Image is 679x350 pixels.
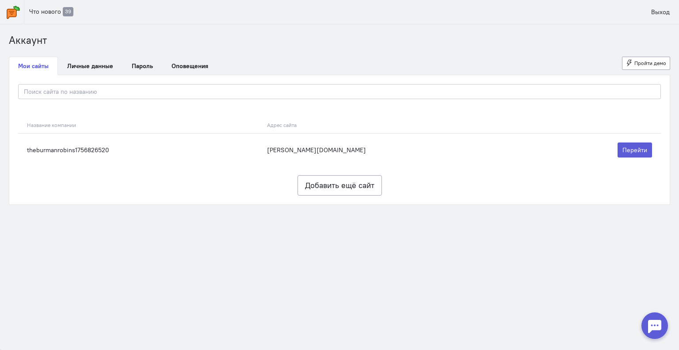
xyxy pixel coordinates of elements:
a: Личные данные [58,57,122,75]
nav: breadcrumb [9,33,670,48]
img: carrot-quest.svg [7,6,20,19]
button: Добавить ещё сайт [298,175,382,196]
input: Поиск сайта по названию [18,84,661,99]
span: Пройти демо [634,60,666,66]
a: Выход [646,4,675,19]
td: theburmanrobins1756826520 [18,133,263,166]
a: Что нового 39 [24,4,78,19]
a: Перейти [618,142,652,158]
span: Что нового [29,8,61,15]
th: Название компании [18,117,263,134]
li: Аккаунт [9,33,47,48]
a: Пароль [122,57,162,75]
a: Мои сайты [9,57,58,75]
th: Адрес сайта [263,117,539,134]
a: Оповещения [162,57,217,75]
td: [PERSON_NAME][DOMAIN_NAME] [263,133,539,166]
button: Пройти демо [622,57,671,70]
span: 39 [63,7,73,16]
